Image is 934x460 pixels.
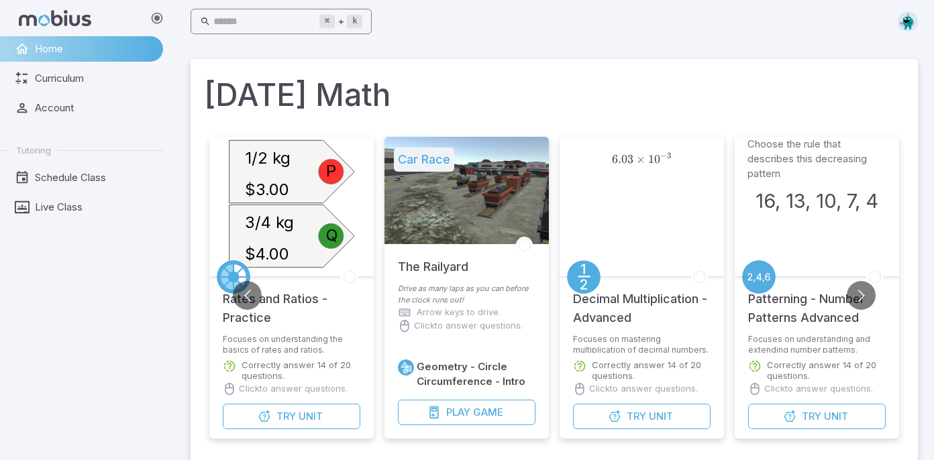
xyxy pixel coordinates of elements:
span: Try [627,409,646,424]
span: Play [446,405,470,420]
button: Go to previous slide [233,281,262,310]
p: Focuses on understanding the basics of rates and ratios. [223,334,360,353]
span: Game [473,405,503,420]
h5: Patterning - Number Patterns Advanced [748,276,886,327]
span: Tutoring [16,144,51,156]
span: Schedule Class [35,170,154,185]
h1: [DATE] Math [204,72,904,118]
p: Click to answer questions. [414,319,523,333]
p: Correctly answer 14 of 20 questions. [242,359,360,381]
p: Click to answer questions. [764,382,873,396]
h6: Geometry - Circle Circumference - Intro [417,359,535,389]
span: 3 [667,150,671,160]
text: Q [326,225,338,245]
span: Try [276,409,296,424]
text: $3.00 [245,180,289,199]
p: Correctly answer 14 of 20 questions. [592,359,711,381]
a: Geometry 2D [398,359,414,376]
p: Drive as many laps as you can before the clock runs out! [398,283,535,306]
h5: Decimal Multiplication - Advanced [573,276,711,327]
span: Account [35,101,154,115]
span: Home [35,42,154,56]
h3: 16, 13, 10, 7, 4 [756,186,878,216]
span: 0 [654,152,660,166]
span: − [660,150,667,160]
button: PlayGame [398,400,535,425]
text: 1/2 kg [245,148,291,168]
span: Unit [824,409,848,424]
div: + [319,13,362,30]
span: Live Class [35,200,154,215]
kbd: ⌘ [319,15,335,28]
span: 1 [648,152,654,166]
button: TryUnit [748,404,886,429]
h5: Rates and Ratios - Practice [223,276,360,327]
h5: Car Race [394,148,454,172]
a: Patterning [742,260,776,294]
text: $4.00 [245,244,289,264]
text: P [326,161,336,180]
span: × [636,152,645,166]
a: Fractions/Decimals [567,260,601,294]
button: TryUnit [573,404,711,429]
span: Curriculum [35,71,154,86]
p: Choose the rule that describes this decreasing pattern [747,137,887,181]
kbd: k [347,15,362,28]
span: 6.03 [612,152,633,166]
p: Focuses on mastering multiplication of decimal numbers. [573,334,711,353]
button: Go to next slide [847,281,876,310]
text: 3/4 kg [245,213,294,232]
span: Try [802,409,821,424]
button: TryUnit [223,404,360,429]
span: Unit [649,409,673,424]
p: Click to answer questions. [589,382,698,396]
p: Click to answer questions. [239,382,348,396]
h5: The Railyard [398,244,468,276]
img: octagon.svg [898,11,918,32]
p: Correctly answer 14 of 20 questions. [767,359,886,381]
p: Focuses on understanding and extending number patterns. [748,334,886,353]
p: Arrow keys to drive. [417,306,501,319]
a: Rates/Ratios [217,260,250,294]
span: Unit [299,409,323,424]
